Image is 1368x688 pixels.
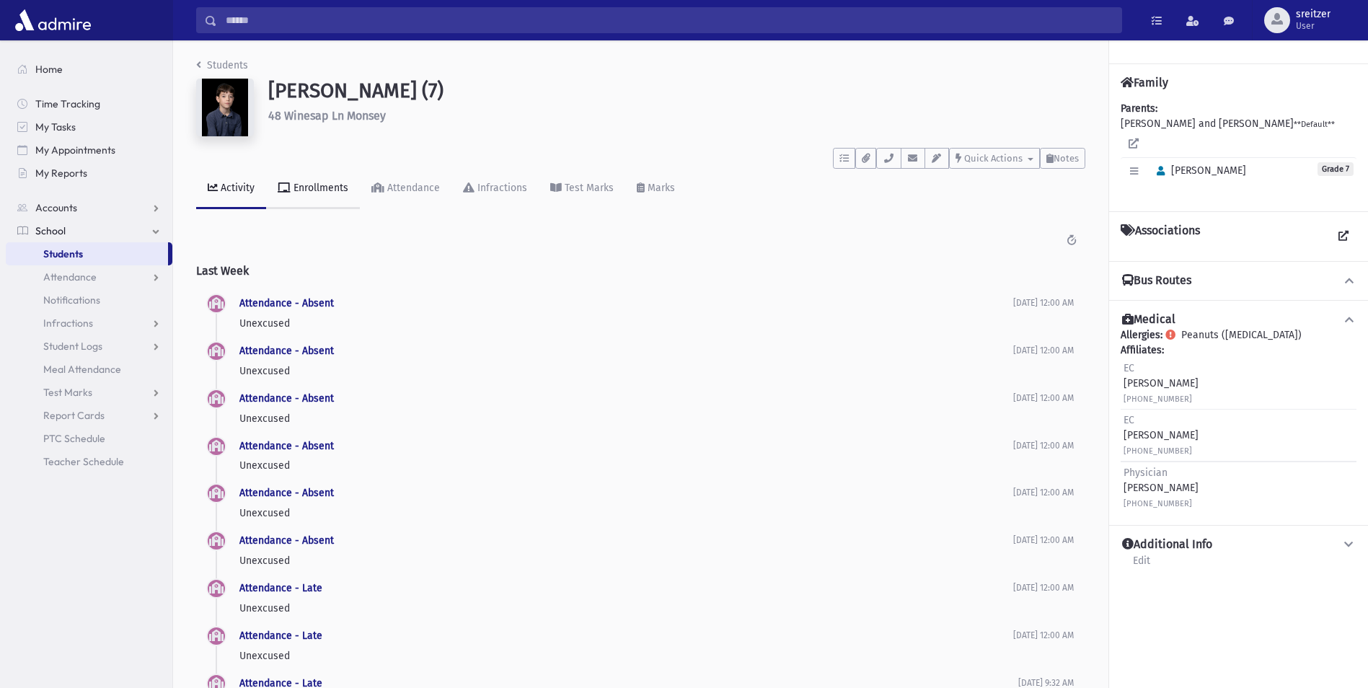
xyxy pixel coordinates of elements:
[1122,312,1175,327] h4: Medical
[1318,162,1354,176] span: Grade 7
[1040,148,1085,169] button: Notes
[6,288,172,312] a: Notifications
[360,169,451,209] a: Attendance
[1054,153,1079,164] span: Notes
[196,58,248,79] nav: breadcrumb
[1121,329,1162,341] b: Allergies:
[1121,312,1356,327] button: Medical
[6,196,172,219] a: Accounts
[1013,345,1074,356] span: [DATE] 12:00 AM
[43,270,97,283] span: Attendance
[196,79,254,136] img: 2Q==
[266,169,360,209] a: Enrollments
[1013,535,1074,545] span: [DATE] 12:00 AM
[1121,537,1356,552] button: Additional Info
[268,109,1085,123] h6: 48 Winesap Ln Monsey
[239,534,334,547] a: Attendance - Absent
[6,242,168,265] a: Students
[239,630,322,642] a: Attendance - Late
[539,169,625,209] a: Test Marks
[239,582,322,594] a: Attendance - Late
[1296,20,1331,32] span: User
[6,58,172,81] a: Home
[645,182,675,194] div: Marks
[239,316,1013,331] p: Unexcused
[6,138,172,162] a: My Appointments
[6,404,172,427] a: Report Cards
[6,115,172,138] a: My Tasks
[1013,583,1074,593] span: [DATE] 12:00 AM
[964,153,1023,164] span: Quick Actions
[1150,164,1246,177] span: [PERSON_NAME]
[35,144,115,156] span: My Appointments
[218,182,255,194] div: Activity
[625,169,687,209] a: Marks
[239,648,1013,663] p: Unexcused
[1124,362,1134,374] span: EC
[196,59,248,71] a: Students
[1013,298,1074,308] span: [DATE] 12:00 AM
[451,169,539,209] a: Infractions
[239,297,334,309] a: Attendance - Absent
[1124,467,1168,479] span: Physician
[43,386,92,399] span: Test Marks
[43,455,124,468] span: Teacher Schedule
[35,63,63,76] span: Home
[1124,465,1199,511] div: [PERSON_NAME]
[43,340,102,353] span: Student Logs
[239,392,334,405] a: Attendance - Absent
[1124,499,1192,508] small: [PHONE_NUMBER]
[949,148,1040,169] button: Quick Actions
[43,247,83,260] span: Students
[239,363,1013,379] p: Unexcused
[6,162,172,185] a: My Reports
[1124,394,1192,404] small: [PHONE_NUMBER]
[6,358,172,381] a: Meal Attendance
[1121,344,1164,356] b: Affiliates:
[239,440,334,452] a: Attendance - Absent
[1121,101,1356,200] div: [PERSON_NAME] and [PERSON_NAME]
[1132,552,1151,578] a: Edit
[1331,224,1356,250] a: View all Associations
[6,265,172,288] a: Attendance
[43,294,100,306] span: Notifications
[6,312,172,335] a: Infractions
[1121,224,1200,250] h4: Associations
[6,219,172,242] a: School
[1013,488,1074,498] span: [DATE] 12:00 AM
[239,601,1013,616] p: Unexcused
[268,79,1085,103] h1: [PERSON_NAME] (7)
[43,432,105,445] span: PTC Schedule
[239,487,334,499] a: Attendance - Absent
[1124,414,1134,426] span: EC
[35,97,100,110] span: Time Tracking
[291,182,348,194] div: Enrollments
[239,506,1013,521] p: Unexcused
[1124,446,1192,456] small: [PHONE_NUMBER]
[43,317,93,330] span: Infractions
[1013,393,1074,403] span: [DATE] 12:00 AM
[35,224,66,237] span: School
[1013,630,1074,640] span: [DATE] 12:00 AM
[1296,9,1331,20] span: sreitzer
[1122,537,1212,552] h4: Additional Info
[43,409,105,422] span: Report Cards
[239,553,1013,568] p: Unexcused
[196,252,1085,289] h2: Last Week
[1121,76,1168,89] h4: Family
[1124,361,1199,406] div: [PERSON_NAME]
[384,182,440,194] div: Attendance
[562,182,614,194] div: Test Marks
[1013,441,1074,451] span: [DATE] 12:00 AM
[6,381,172,404] a: Test Marks
[6,450,172,473] a: Teacher Schedule
[196,169,266,209] a: Activity
[35,120,76,133] span: My Tasks
[1121,102,1157,115] b: Parents:
[43,363,121,376] span: Meal Attendance
[35,167,87,180] span: My Reports
[35,201,77,214] span: Accounts
[1124,413,1199,458] div: [PERSON_NAME]
[239,345,334,357] a: Attendance - Absent
[1121,327,1356,513] div: Peanuts ([MEDICAL_DATA])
